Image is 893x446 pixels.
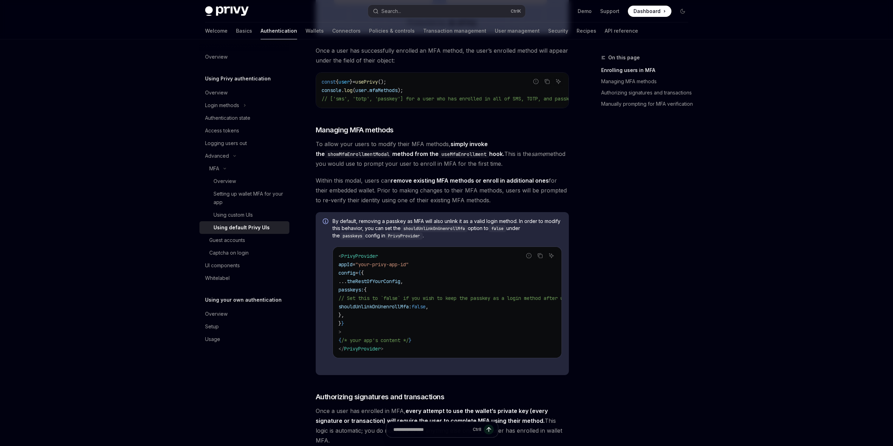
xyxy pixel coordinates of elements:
a: Setting up wallet MFA for your app [199,188,289,209]
button: Ask AI [547,251,556,260]
div: Authentication state [205,114,250,122]
strong: every attempt to use the wallet’s private key (every signature or transaction) will require the u... [316,407,548,424]
span: > [381,346,383,352]
a: Wallets [306,22,324,39]
a: Overview [199,51,289,63]
code: shouldUnlinkOnUnenrollMfa [401,225,468,232]
div: Setup [205,322,219,331]
button: Ask AI [554,77,563,86]
div: Using custom UIs [214,211,253,219]
a: API reference [605,22,638,39]
span: ); [398,87,403,93]
span: . [341,87,344,93]
div: Overview [205,310,228,318]
span: mfaMethods [369,87,398,93]
div: Advanced [205,152,229,160]
button: Open search [368,5,525,18]
a: Overview [199,175,289,188]
span: } [339,320,341,327]
a: UI components [199,259,289,272]
a: Welcome [205,22,228,39]
span: ... [339,278,347,284]
a: Overview [199,308,289,320]
span: user [339,79,350,85]
button: Send message [484,425,494,434]
a: Manually prompting for MFA verification [601,98,694,110]
span: (); [378,79,386,85]
div: Access tokens [205,126,239,135]
strong: remove existing MFA methods or enroll in additional ones [391,177,549,184]
button: Toggle MFA section [199,162,289,175]
span: </ [339,346,344,352]
span: } [350,79,353,85]
span: To allow your users to modify their MFA methods, This is the method you would use to prompt your ... [316,139,569,169]
span: { [358,270,361,276]
a: Dashboard [628,6,671,17]
code: false [488,225,506,232]
span: < [339,253,341,259]
span: appId [339,261,353,268]
div: MFA [209,164,219,173]
span: On this page [608,53,640,62]
button: Toggle Login methods section [199,99,289,112]
span: console [322,87,341,93]
span: /* your app's content */ [341,337,409,343]
button: Copy the contents from the code block [536,251,545,260]
a: Guest accounts [199,234,289,247]
a: Connectors [332,22,361,39]
button: Report incorrect code [524,251,533,260]
span: , [426,303,428,310]
div: Login methods [205,101,239,110]
a: Using custom UIs [199,209,289,221]
svg: Info [323,218,330,225]
button: Copy the contents from the code block [543,77,552,86]
a: Setup [199,320,289,333]
span: Dashboard [633,8,661,15]
span: // Set this to `false` if you wish to keep the passkey as a login method after unenrolling from MFA. [339,295,619,301]
div: Overview [205,53,228,61]
a: Authentication [261,22,297,39]
span: = [353,261,355,268]
a: Policies & controls [369,22,415,39]
div: Logging users out [205,139,247,147]
a: Captcha on login [199,247,289,259]
a: Demo [578,8,592,15]
a: Authorizing signatures and transactions [601,87,694,98]
span: Managing MFA methods [316,125,394,135]
button: Toggle dark mode [677,6,688,17]
span: usePrivy [355,79,378,85]
a: Enrolling users in MFA [601,65,694,76]
em: same [531,150,545,157]
div: Overview [214,177,236,185]
span: = [353,79,355,85]
img: dark logo [205,6,249,16]
span: user [355,87,367,93]
a: Authentication state [199,112,289,124]
span: // ['sms', 'totp', 'passkey'] for a user who has enrolled in all of SMS, TOTP, and passkey MFA [322,96,586,102]
a: Access tokens [199,124,289,137]
a: Using default Privy UIs [199,221,289,234]
span: Within this modal, users can for their embedded wallet. Prior to making changes to their MFA meth... [316,176,569,205]
span: Authorizing signatures and transactions [316,392,445,402]
code: passkeys [340,232,365,240]
a: Overview [199,86,289,99]
span: PrivyProvider [344,346,381,352]
span: { [361,270,364,276]
span: shouldUnlinkOnUnenrollMfa: [339,303,412,310]
span: config [339,270,355,276]
span: { [364,287,367,293]
div: Search... [381,7,401,15]
code: PrivyProvider [385,232,423,240]
button: Toggle Advanced section [199,150,289,162]
span: false [412,303,426,310]
span: Once a user has enrolled in MFA, This logic is automatic; you do not need to do anything else onc... [316,406,569,445]
a: Usage [199,333,289,346]
span: , [400,278,403,284]
h5: Using your own authentication [205,296,282,304]
div: UI components [205,261,240,270]
div: Using default Privy UIs [214,223,270,232]
span: . [367,87,369,93]
code: useMfaEnrollment [439,150,489,158]
a: Whitelabel [199,272,289,284]
div: Overview [205,88,228,97]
